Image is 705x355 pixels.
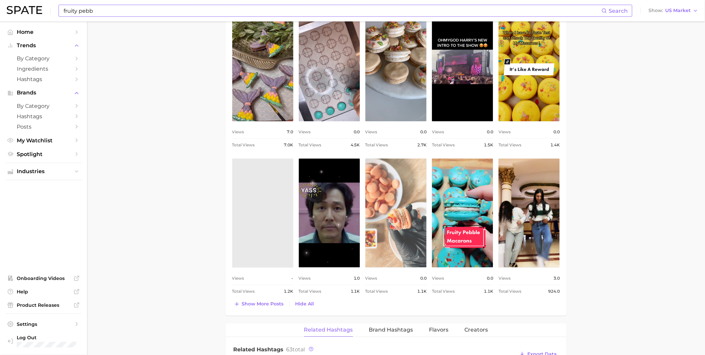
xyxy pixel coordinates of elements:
span: 0.0 [487,128,493,136]
span: Ingredients [17,66,70,72]
a: Spotlight [5,149,82,159]
span: Total Views [432,287,455,295]
span: 3.0 [553,274,560,282]
span: Related Hashtags [304,327,353,333]
span: Hashtags [17,113,70,120]
span: Total Views [365,287,388,295]
a: Home [5,27,82,37]
span: 2.7k [417,141,427,149]
span: 0.0 [420,128,427,136]
span: Hashtags [17,76,70,82]
span: Views [499,274,511,282]
span: 0.0 [553,128,560,136]
span: Total Views [232,141,255,149]
span: - [292,274,293,282]
span: 1.1k [417,287,427,295]
span: Views [365,128,377,136]
span: Total Views [499,141,521,149]
span: Views [432,274,444,282]
span: My Watchlist [17,137,70,144]
span: Total Views [365,141,388,149]
span: Related Hashtags [234,346,284,353]
button: ShowUS Market [647,6,700,15]
span: Help [17,289,70,295]
span: 0.0 [420,274,427,282]
span: 924.0 [548,287,560,295]
button: Trends [5,41,82,51]
span: Views [365,274,377,282]
span: 1.5k [484,141,493,149]
span: Total Views [232,287,255,295]
span: by Category [17,55,70,62]
span: 1.1k [484,287,493,295]
button: Industries [5,166,82,176]
span: by Category [17,103,70,109]
span: Creators [465,327,488,333]
span: 1.4k [550,141,560,149]
a: by Category [5,53,82,64]
span: Show [649,9,664,12]
span: 0.0 [354,128,360,136]
button: Brands [5,88,82,98]
span: Total Views [499,287,521,295]
span: total [286,346,305,353]
a: Product Releases [5,300,82,310]
span: Settings [17,321,70,327]
span: 4.5k [351,141,360,149]
span: 1.2k [284,287,293,295]
a: Log out. Currently logged in with e-mail pcherdchu@takasago.com. [5,333,82,350]
span: 1.0 [354,274,360,282]
span: US Market [666,9,691,12]
span: Home [17,29,70,35]
span: Total Views [432,141,455,149]
span: Views [432,128,444,136]
a: Ingredients [5,64,82,74]
span: Brand Hashtags [369,327,413,333]
span: Views [232,274,244,282]
span: Total Views [299,141,322,149]
a: Hashtags [5,111,82,122]
span: Brands [17,90,70,96]
img: SPATE [7,6,42,14]
span: Onboarding Videos [17,275,70,281]
span: Total Views [299,287,322,295]
span: Product Releases [17,302,70,308]
span: Views [299,274,311,282]
button: Hide All [294,299,316,308]
span: 7.0 [287,128,293,136]
input: Search here for a brand, industry, or ingredient [63,5,602,16]
span: Spotlight [17,151,70,157]
a: Help [5,287,82,297]
span: Trends [17,43,70,49]
span: 63 [286,346,293,353]
span: Flavors [429,327,449,333]
span: Views [232,128,244,136]
span: Posts [17,124,70,130]
span: 7.0k [284,141,293,149]
span: Show more posts [242,301,284,307]
span: Log Out [17,335,80,341]
span: Views [499,128,511,136]
a: by Category [5,101,82,111]
a: Onboarding Videos [5,273,82,283]
a: Posts [5,122,82,132]
span: Hide All [295,301,314,307]
span: 0.0 [487,274,493,282]
span: Search [609,8,628,14]
span: Industries [17,168,70,174]
button: Show more posts [232,299,285,309]
span: Views [299,128,311,136]
a: My Watchlist [5,135,82,146]
a: Settings [5,319,82,329]
span: 1.1k [351,287,360,295]
a: Hashtags [5,74,82,84]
